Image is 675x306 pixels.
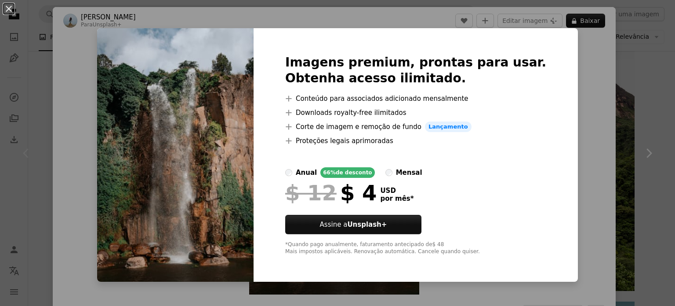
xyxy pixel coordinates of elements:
[380,187,414,195] span: USD
[285,169,292,176] input: anual66%de desconto
[396,167,422,178] div: mensal
[285,136,546,146] li: Proteções legais aprimoradas
[380,195,414,203] span: por mês *
[285,55,546,86] h2: Imagens premium, prontas para usar. Obtenha acesso ilimitado.
[285,93,546,104] li: Conteúdo para associados adicionado mensalmente
[285,181,337,204] span: $ 12
[285,107,546,118] li: Downloads royalty-free ilimitados
[296,167,317,178] div: anual
[285,215,421,234] button: Assine aUnsplash+
[425,122,472,132] span: Lançamento
[385,169,392,176] input: mensal
[347,221,387,229] strong: Unsplash+
[285,241,546,255] div: *Quando pago anualmente, faturamento antecipado de $ 48 Mais impostos aplicáveis. Renovação autom...
[285,122,546,132] li: Corte de imagem e remoção de fundo
[320,167,374,178] div: 66% de desconto
[285,181,377,204] div: $ 4
[97,28,254,282] img: premium_photo-1667401373119-f9af8c7ccf8e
